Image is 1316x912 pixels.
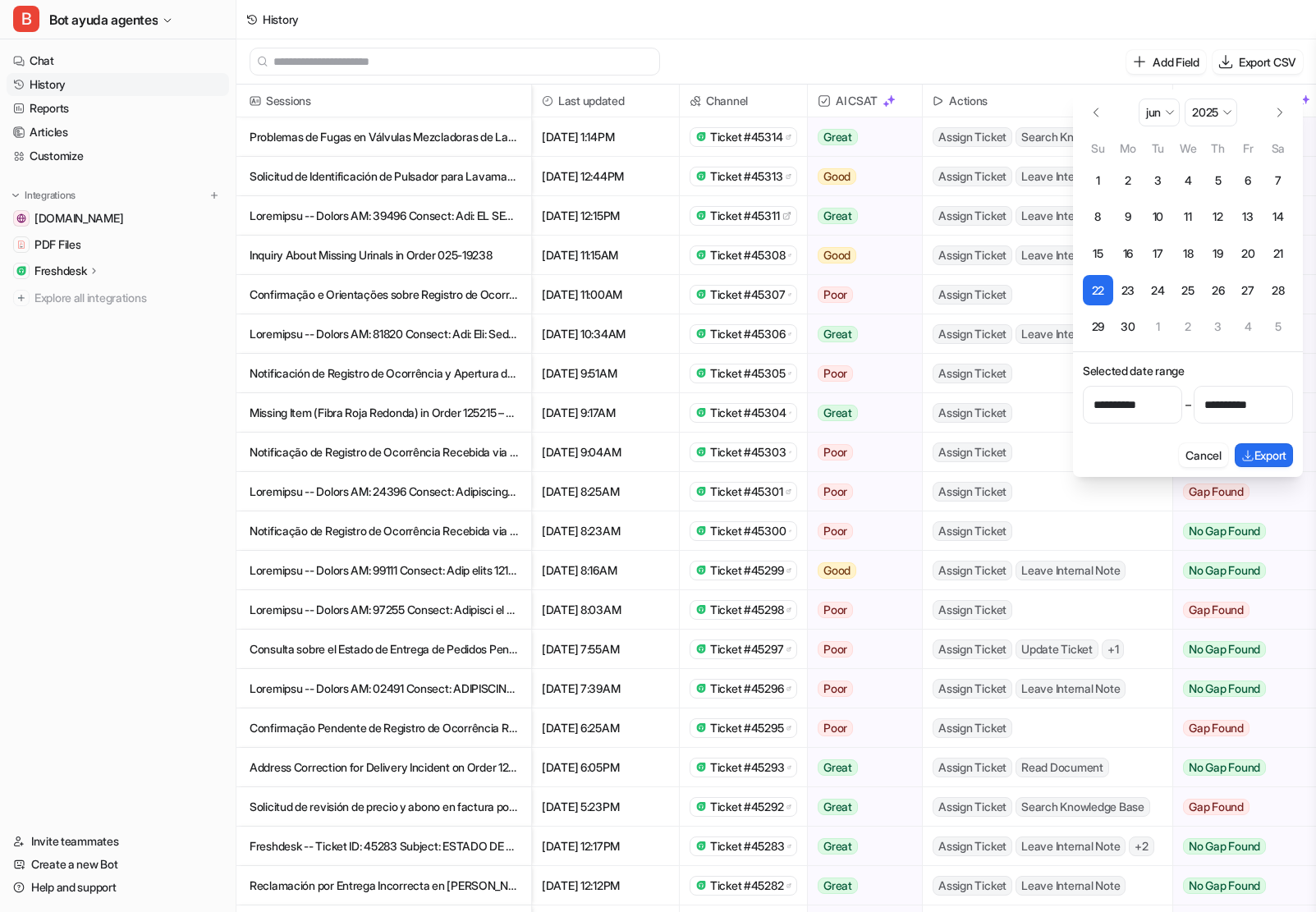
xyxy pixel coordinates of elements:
[933,639,1012,659] span: Assign Ticket
[933,324,1012,344] span: Assign Ticket
[7,830,229,853] a: Invite teammates
[933,561,1012,580] span: Assign Ticket
[250,157,518,196] p: Solicitud de Identificación de Pulsador para Lavamanos con Grifo que Gotea
[539,787,672,827] span: [DATE] 5:23PM
[10,190,21,201] img: expand menu
[818,838,858,855] span: Great
[7,97,229,120] a: Reports
[808,669,912,708] button: Poor
[695,168,791,185] a: Ticket #45313
[1016,167,1126,186] span: Leave Internal Note
[695,447,707,457] img: freshdesk
[1083,275,1113,305] button: Sunday, June 22nd, 2025, selected
[7,233,229,256] a: PDF FilesPDF Files
[933,285,1012,305] span: Assign Ticket
[808,590,912,630] button: Poor
[695,326,791,342] a: Ticket #45306
[250,196,518,236] p: Loremipsu -- Dolors AM: 39496 Consect: Adi: EL SEDDOEI TE INCID UTLAB Etdolor Magn: Aliqu Enimadm...
[686,85,800,117] span: Channel
[808,708,912,748] button: Poor
[710,878,783,894] span: Ticket #45282
[818,720,853,736] span: Poor
[818,602,853,618] span: Poor
[1173,630,1308,669] button: No Gap Found
[933,403,1012,423] span: Assign Ticket
[250,748,518,787] p: Address Correction for Delivery Incident on Order 125065 (Ticket 45293)
[250,708,518,748] p: Confirmação Pendente de Registro de Ocorrência Recebida via Freshdesk
[808,748,912,787] button: Great
[818,365,853,382] span: Poor
[1183,799,1250,815] span: Gap Found
[1113,275,1144,305] button: Monday, June 23rd, 2025
[539,196,672,236] span: [DATE] 12:15PM
[1143,239,1173,269] button: Tuesday, June 17th, 2025
[710,799,783,815] span: Ticket #45292
[808,866,912,905] button: Great
[1180,85,1314,117] div: Gap in knowledge
[695,841,707,851] img: freshdesk
[695,407,707,418] img: freshdesk
[808,275,912,314] button: Poor
[209,190,220,201] img: menu_add.svg
[7,853,229,876] a: Create a new Bot
[710,208,779,224] span: Ticket #45311
[949,85,988,117] h2: Actions
[1183,720,1250,736] span: Gap Found
[933,482,1012,502] span: Assign Ticket
[808,196,912,236] button: Great
[539,354,672,393] span: [DATE] 9:51AM
[539,630,672,669] span: [DATE] 7:55AM
[1173,202,1204,232] button: Wednesday, June 11th, 2025
[1113,312,1144,342] button: Monday, June 30th, 2025
[808,393,912,433] button: Great
[808,472,912,511] button: Poor
[695,286,791,303] a: Ticket #45307
[695,129,791,145] a: Ticket #45314
[7,144,229,167] a: Customize
[539,827,672,866] span: [DATE] 12:17PM
[1083,202,1113,232] button: Sunday, June 8th, 2025
[818,878,858,894] span: Great
[1213,50,1303,74] button: Export CSV
[808,433,912,472] button: Poor
[34,285,222,311] span: Explore all integrations
[1173,472,1308,511] button: Gap Found
[34,263,86,279] p: Freshdesk
[695,801,707,812] img: freshdesk
[818,523,853,539] span: Poor
[1016,639,1098,659] span: Update Ticket
[1113,166,1144,196] button: Monday, June 2nd, 2025
[539,590,672,630] span: [DATE] 8:03AM
[808,236,912,275] button: Good
[695,444,791,461] a: Ticket #45303
[710,405,786,421] span: Ticket #45304
[933,521,1012,541] span: Assign Ticket
[250,472,518,511] p: Loremipsu -- Dolors AM: 24396 Consect: Adipiscinge seddoeiu te Incididu ut Laboreetdo ma 8505370 ...
[1129,836,1154,856] span: + 2
[7,73,229,96] a: History
[1173,166,1204,196] button: Wednesday, June 4th, 2025
[710,562,783,579] span: Ticket #45299
[933,442,1012,462] span: Assign Ticket
[7,876,229,899] a: Help and support
[25,189,76,202] p: Integrations
[933,364,1012,383] span: Assign Ticket
[1173,866,1308,905] button: No Gap Found
[695,759,791,776] a: Ticket #45293
[695,523,791,539] a: Ticket #45300
[1183,878,1266,894] span: No Gap Found
[1173,139,1204,158] th: Wednesday
[808,117,912,157] button: Great
[1173,551,1308,590] button: No Gap Found
[243,85,525,117] span: Sessions
[1233,139,1263,158] th: Friday
[539,708,672,748] span: [DATE] 6:25AM
[1183,838,1266,855] span: No Gap Found
[1143,139,1173,158] th: Tuesday
[539,117,672,157] span: [DATE] 1:14PM
[1183,681,1266,697] span: No Gap Found
[1016,679,1126,699] span: Leave Internal Note
[808,511,912,551] button: Poor
[1263,275,1293,305] button: Saturday, June 28th, 2025
[1083,166,1113,196] button: Sunday, June 1st, 2025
